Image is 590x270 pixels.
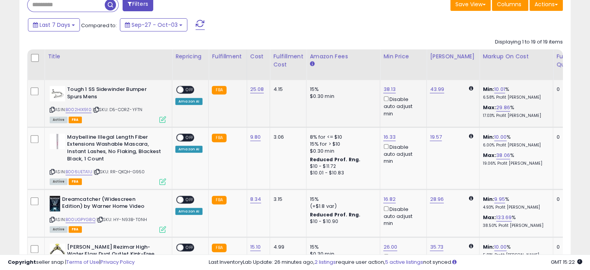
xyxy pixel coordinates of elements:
div: 8% for <= $10 [310,134,374,141]
a: 15.10 [250,243,261,251]
a: B00UGPYG8Q [66,216,95,223]
b: Min: [483,133,494,141]
img: 51uJDeE46vL._SL40_.jpg [50,196,60,211]
div: (+$1.8 var) [310,203,374,210]
div: 15% [310,244,374,251]
span: Compared to: [81,22,117,29]
div: [PERSON_NAME] [430,52,476,61]
a: Terms of Use [66,258,99,266]
div: 3.15 [273,196,300,203]
div: Last InventoryLab Update: 26 minutes ago, require user action, not synced. [209,259,582,266]
div: 15% for > $10 [310,141,374,148]
button: Last 7 Days [28,18,80,31]
small: FBA [212,86,226,94]
a: 16.82 [383,195,396,203]
a: 5 active listings [385,258,423,266]
div: $10 - $10.90 [310,218,374,225]
span: Sep-27 - Oct-03 [131,21,178,29]
a: 19.57 [430,133,442,141]
a: 35.73 [430,243,443,251]
span: Last 7 Days [40,21,70,29]
span: FBA [69,117,82,123]
div: 3.06 [273,134,300,141]
div: % [483,214,547,228]
span: OFF [183,244,196,251]
div: Displaying 1 to 19 of 19 items [495,38,563,46]
div: 15% [310,196,374,203]
div: 0 [556,196,580,203]
a: 2 listings [315,258,336,266]
img: 31AxRdOq0tL._SL40_.jpg [50,134,65,149]
div: Disable auto adjust min [383,205,420,227]
div: Amazon AI [175,208,202,215]
a: 28.96 [430,195,444,203]
div: 4.99 [273,244,300,251]
span: Columns [497,0,521,8]
a: 38.06 [496,152,510,159]
span: All listings currently available for purchase on Amazon [50,178,67,185]
p: 19.06% Profit [PERSON_NAME] [483,161,547,166]
div: Disable auto adjust min [383,143,420,165]
div: Fulfillment [212,52,243,61]
button: Sep-27 - Oct-03 [120,18,187,31]
span: FBA [69,178,82,185]
div: % [483,86,547,100]
span: 2025-10-11 15:22 GMT [551,258,582,266]
div: Min Price [383,52,423,61]
a: B002HIX910 [66,106,92,113]
div: % [483,104,547,118]
span: | SKU: D5-CORZ-YFTN [93,106,142,113]
div: $10.01 - $10.83 [310,170,374,176]
a: 43.99 [430,85,444,93]
span: | SKU: RR-QKQH-G950 [93,169,145,175]
div: ASIN: [50,196,166,232]
span: | SKU: HY-N93B-T0NH [97,216,147,223]
b: Max: [483,152,496,159]
b: Tough 1 SS Sidewinder Bumper Spurs Mens [67,86,161,102]
small: FBA [212,196,226,204]
b: Max: [483,214,496,221]
span: OFF [183,196,196,203]
a: 29.86 [496,104,510,111]
div: 0 [556,244,580,251]
span: All listings currently available for purchase on Amazon [50,226,67,233]
a: 9.80 [250,133,261,141]
div: Markup on Cost [483,52,550,61]
div: 0 [556,86,580,93]
b: Min: [483,85,494,93]
p: 6.58% Profit [PERSON_NAME] [483,95,547,100]
div: % [483,196,547,210]
b: [PERSON_NAME] Rezimar High-Water Flow Dual Outlet Kink-Free Flex Hose Adapter with Coil 50315 [67,244,161,267]
div: $0.30 min [310,93,374,100]
span: FBA [69,226,82,233]
a: 16.33 [383,133,396,141]
div: $0.30 min [310,148,374,155]
small: Amazon Fees. [310,61,314,68]
div: 4.15 [273,86,300,93]
strong: Copyright [8,258,36,266]
div: 15% [310,86,374,93]
a: 9.95 [494,195,505,203]
b: Max: [483,104,496,111]
div: seller snap | | [8,259,135,266]
small: FBA [212,244,226,252]
p: 38.50% Profit [PERSON_NAME] [483,223,547,228]
div: Disable auto adjust min [383,95,420,117]
div: $10 - $11.72 [310,163,374,170]
small: FBA [212,134,226,142]
div: Amazon AI [175,146,202,153]
a: 25.08 [250,85,264,93]
th: The percentage added to the cost of goods (COGS) that forms the calculator for Min & Max prices. [479,49,553,80]
div: Title [48,52,169,61]
div: % [483,244,547,258]
div: Amazon Fees [310,52,377,61]
a: 10.00 [494,133,507,141]
a: 26.00 [383,243,397,251]
p: 6.00% Profit [PERSON_NAME] [483,143,547,148]
div: % [483,152,547,166]
div: Fulfillable Quantity [556,52,583,69]
div: Amazon AI [175,98,202,105]
div: Fulfillment Cost [273,52,303,69]
span: OFF [183,87,196,93]
div: ASIN: [50,134,166,184]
